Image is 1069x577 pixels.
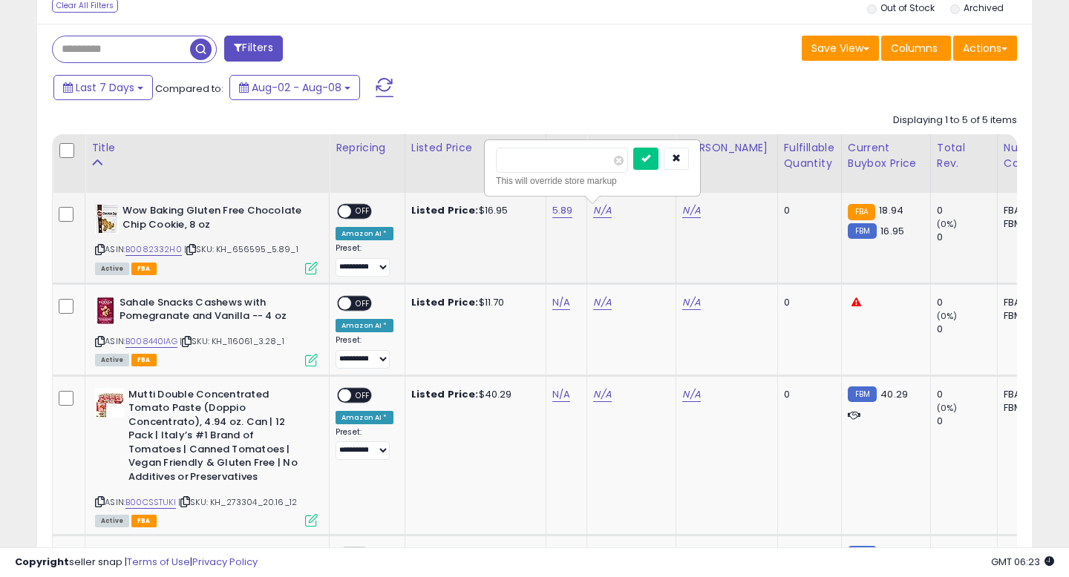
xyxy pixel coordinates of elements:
[411,387,479,401] b: Listed Price:
[184,243,298,255] span: | SKU: KH_656595_5.89_1
[784,204,830,217] div: 0
[880,387,908,401] span: 40.29
[411,140,540,156] div: Listed Price
[880,224,904,238] span: 16.95
[336,335,393,369] div: Preset:
[593,387,611,402] a: N/A
[552,295,570,310] a: N/A
[128,388,309,488] b: Mutti Double Concentrated Tomato Paste (Doppio Concentrato), 4.94 oz. Can | 12 Pack | Italy’s #1 ...
[131,515,157,527] span: FBA
[682,140,771,156] div: [PERSON_NAME]
[336,319,393,332] div: Amazon AI *
[1004,204,1053,217] div: FBA: 1
[937,323,997,336] div: 0
[953,36,1017,61] button: Actions
[131,354,157,366] span: FBA
[1004,217,1053,231] div: FBM: 1
[964,1,1004,14] label: Archived
[122,204,303,235] b: Wow Baking Gluten Free Chocolate Chip Cookie, 8 oz
[682,387,700,402] a: N/A
[95,515,129,527] span: All listings currently available for purchase on Amazon
[336,140,399,156] div: Repricing
[351,297,375,309] span: OFF
[53,75,153,100] button: Last 7 Days
[131,263,157,275] span: FBA
[991,555,1054,569] span: 2025-08-16 06:23 GMT
[937,140,991,171] div: Total Rev.
[848,204,875,220] small: FBA
[891,41,938,56] span: Columns
[937,388,997,401] div: 0
[125,335,177,348] a: B008440IAG
[229,75,360,100] button: Aug-02 - Aug-08
[496,174,689,188] div: This will override store markup
[784,388,830,401] div: 0
[351,205,375,218] span: OFF
[937,204,997,217] div: 0
[95,388,125,418] img: 51VdIylaNgL._SL40_.jpg
[802,36,879,61] button: Save View
[95,204,119,234] img: 51e14Qa7DVL._SL40_.jpg
[224,36,282,62] button: Filters
[95,204,318,273] div: ASIN:
[411,388,534,401] div: $40.29
[1004,309,1053,323] div: FBM: 5
[125,243,182,256] a: B0082332H0
[937,296,997,309] div: 0
[155,82,223,96] span: Compared to:
[593,203,611,218] a: N/A
[336,427,393,461] div: Preset:
[784,140,835,171] div: Fulfillable Quantity
[848,140,924,171] div: Current Buybox Price
[881,36,951,61] button: Columns
[937,218,958,230] small: (0%)
[937,402,958,414] small: (0%)
[95,296,116,326] img: 4151dJ9+BUL._SL40_.jpg
[125,496,176,509] a: B00CSSTUKI
[252,80,341,95] span: Aug-02 - Aug-08
[95,296,318,365] div: ASIN:
[336,243,393,277] div: Preset:
[127,555,190,569] a: Terms of Use
[411,204,534,217] div: $16.95
[880,1,935,14] label: Out of Stock
[411,203,479,217] b: Listed Price:
[848,386,877,402] small: FBM
[784,296,830,309] div: 0
[351,389,375,401] span: OFF
[937,310,958,322] small: (0%)
[192,555,258,569] a: Privacy Policy
[95,388,318,526] div: ASIN:
[180,335,284,347] span: | SKU: KH_116061_3.28_1
[411,295,479,309] b: Listed Price:
[682,203,700,218] a: N/A
[552,387,570,402] a: N/A
[552,203,573,218] a: 5.89
[91,140,323,156] div: Title
[336,227,393,240] div: Amazon AI *
[1004,296,1053,309] div: FBA: 1
[178,496,297,508] span: | SKU: KH_273304_20.16_12
[95,263,129,275] span: All listings currently available for purchase on Amazon
[411,296,534,309] div: $11.70
[336,411,393,424] div: Amazon AI *
[76,80,134,95] span: Last 7 Days
[1004,388,1053,401] div: FBA: 0
[15,555,69,569] strong: Copyright
[593,295,611,310] a: N/A
[95,354,129,366] span: All listings currently available for purchase on Amazon
[893,113,1017,128] div: Displaying 1 to 5 of 5 items
[937,231,997,244] div: 0
[937,415,997,428] div: 0
[879,203,903,217] span: 18.94
[15,555,258,570] div: seller snap | |
[848,223,877,239] small: FBM
[1004,140,1058,171] div: Num of Comp.
[120,296,300,327] b: Sahale Snacks Cashews with Pomegranate and Vanilla -- 4 oz
[1004,401,1053,415] div: FBM: 6
[682,295,700,310] a: N/A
